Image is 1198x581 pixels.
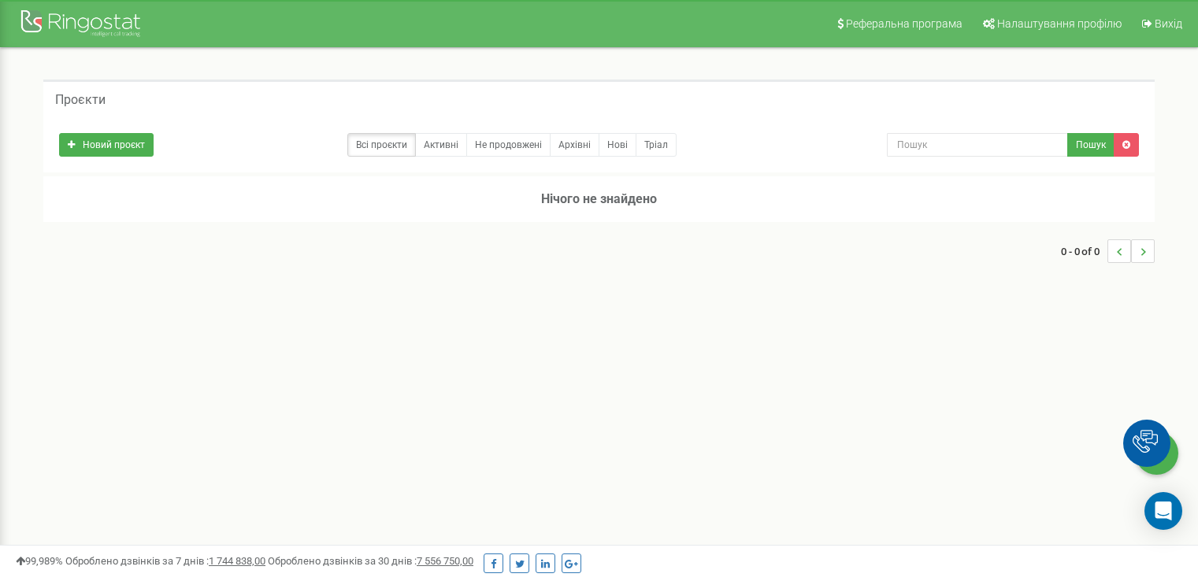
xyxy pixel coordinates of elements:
[209,555,265,567] u: 1 744 838,00
[636,133,677,157] a: Тріал
[1067,133,1115,157] button: Пошук
[1155,17,1182,30] span: Вихід
[846,17,962,30] span: Реферальна програма
[268,555,473,567] span: Оброблено дзвінків за 30 днів :
[550,133,599,157] a: Архівні
[417,555,473,567] u: 7 556 750,00
[347,133,416,157] a: Всі проєкти
[1061,224,1155,279] nav: ...
[997,17,1122,30] span: Налаштування профілю
[65,555,265,567] span: Оброблено дзвінків за 7 днів :
[887,133,1068,157] input: Пошук
[59,133,154,157] a: Новий проєкт
[55,93,106,107] h5: Проєкти
[415,133,467,157] a: Активні
[466,133,551,157] a: Не продовжені
[43,176,1155,222] h3: Нічого не знайдено
[1061,239,1107,263] span: 0 - 0 of 0
[1144,492,1182,530] div: Open Intercom Messenger
[599,133,636,157] a: Нові
[16,555,63,567] span: 99,989%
